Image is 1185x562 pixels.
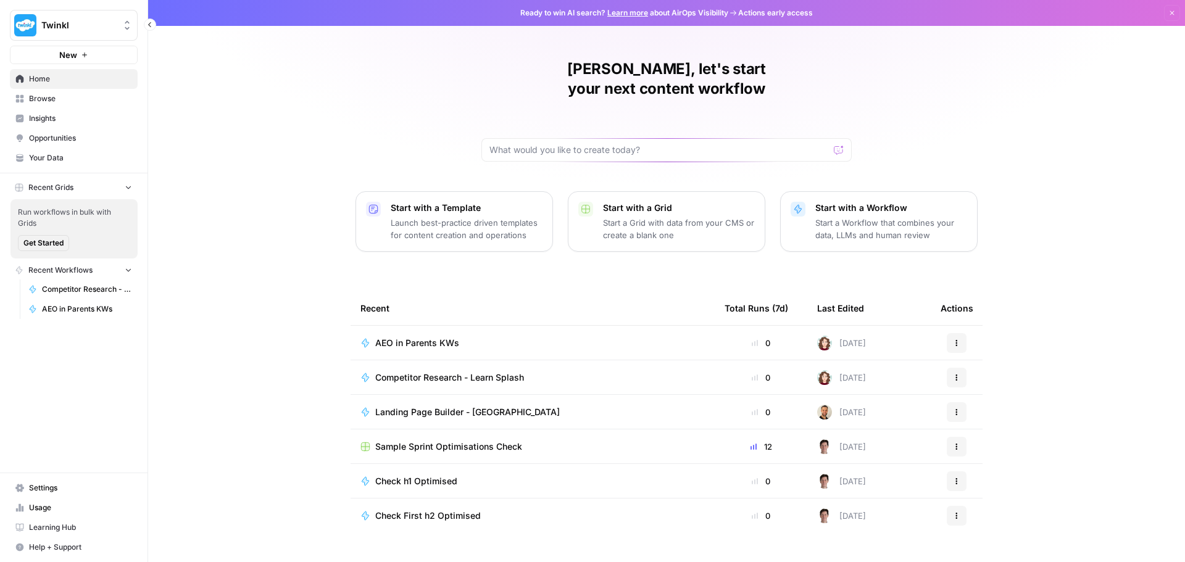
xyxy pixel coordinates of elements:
button: Recent Workflows [10,261,138,279]
button: Get Started [18,235,69,251]
p: Launch best-practice driven templates for content creation and operations [391,217,543,241]
span: New [59,49,77,61]
div: [DATE] [817,474,866,489]
span: AEO in Parents KWs [375,337,459,349]
div: 0 [725,510,797,522]
span: Home [29,73,132,85]
div: [DATE] [817,370,866,385]
a: AEO in Parents KWs [23,299,138,319]
a: Opportunities [10,128,138,148]
span: Check h1 Optimised [375,475,457,487]
p: Start with a Template [391,202,543,214]
p: Start with a Workflow [815,202,967,214]
p: Start a Workflow that combines your data, LLMs and human review [815,217,967,241]
div: 0 [725,371,797,384]
span: AEO in Parents KWs [42,304,132,315]
div: Actions [941,291,973,325]
a: Competitor Research - Learn Splash [23,279,138,299]
div: Last Edited [817,291,864,325]
h1: [PERSON_NAME], let's start your next content workflow [481,59,852,99]
span: Competitor Research - Learn Splash [42,284,132,295]
a: Landing Page Builder - [GEOGRAPHIC_DATA] [360,406,705,418]
span: Get Started [23,238,64,249]
a: AEO in Parents KWs [360,337,705,349]
div: [DATE] [817,439,866,454]
a: Learning Hub [10,518,138,537]
span: Twinkl [41,19,116,31]
button: Recent Grids [10,178,138,197]
div: [DATE] [817,405,866,419]
a: Settings [10,478,138,498]
a: Usage [10,498,138,518]
a: Browse [10,89,138,109]
a: Check h1 Optimised [360,475,705,487]
a: Learn more [607,8,648,17]
span: Ready to win AI search? about AirOps Visibility [520,7,728,19]
p: Start a Grid with data from your CMS or create a blank one [603,217,755,241]
img: 0t9clbwsleue4ene8ofzoko46kvx [817,336,832,350]
input: What would you like to create today? [489,144,829,156]
span: Settings [29,482,132,494]
div: 0 [725,475,797,487]
div: [DATE] [817,336,866,350]
a: Your Data [10,148,138,168]
img: 5fjcwz9j96yb8k4p8fxbxtl1nran [817,508,832,523]
span: Usage [29,502,132,513]
span: Recent Grids [28,182,73,193]
span: Competitor Research - Learn Splash [375,371,524,384]
button: Start with a WorkflowStart a Workflow that combines your data, LLMs and human review [780,191,978,252]
a: Check First h2 Optimised [360,510,705,522]
img: 5fjcwz9j96yb8k4p8fxbxtl1nran [817,439,832,454]
div: [DATE] [817,508,866,523]
button: Help + Support [10,537,138,557]
button: New [10,46,138,64]
img: 0t9clbwsleue4ene8ofzoko46kvx [817,370,832,385]
p: Start with a Grid [603,202,755,214]
span: Run workflows in bulk with Grids [18,207,130,229]
img: Twinkl Logo [14,14,36,36]
button: Workspace: Twinkl [10,10,138,41]
div: 12 [725,440,797,453]
span: Recent Workflows [28,265,93,276]
span: Landing Page Builder - [GEOGRAPHIC_DATA] [375,406,560,418]
span: Learning Hub [29,522,132,533]
a: Home [10,69,138,89]
span: Sample Sprint Optimisations Check [375,440,522,453]
a: Sample Sprint Optimisations Check [360,440,705,453]
button: Start with a GridStart a Grid with data from your CMS or create a blank one [568,191,765,252]
span: Insights [29,113,132,124]
img: 5fjcwz9j96yb8k4p8fxbxtl1nran [817,474,832,489]
span: Your Data [29,152,132,163]
span: Actions early access [738,7,813,19]
span: Check First h2 Optimised [375,510,481,522]
button: Start with a TemplateLaunch best-practice driven templates for content creation and operations [355,191,553,252]
span: Help + Support [29,542,132,553]
span: Opportunities [29,133,132,144]
div: 0 [725,406,797,418]
img: ggqkytmprpadj6gr8422u7b6ymfp [817,405,832,419]
div: Recent [360,291,705,325]
div: Total Runs (7d) [725,291,788,325]
a: Insights [10,109,138,128]
div: 0 [725,337,797,349]
span: Browse [29,93,132,104]
a: Competitor Research - Learn Splash [360,371,705,384]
